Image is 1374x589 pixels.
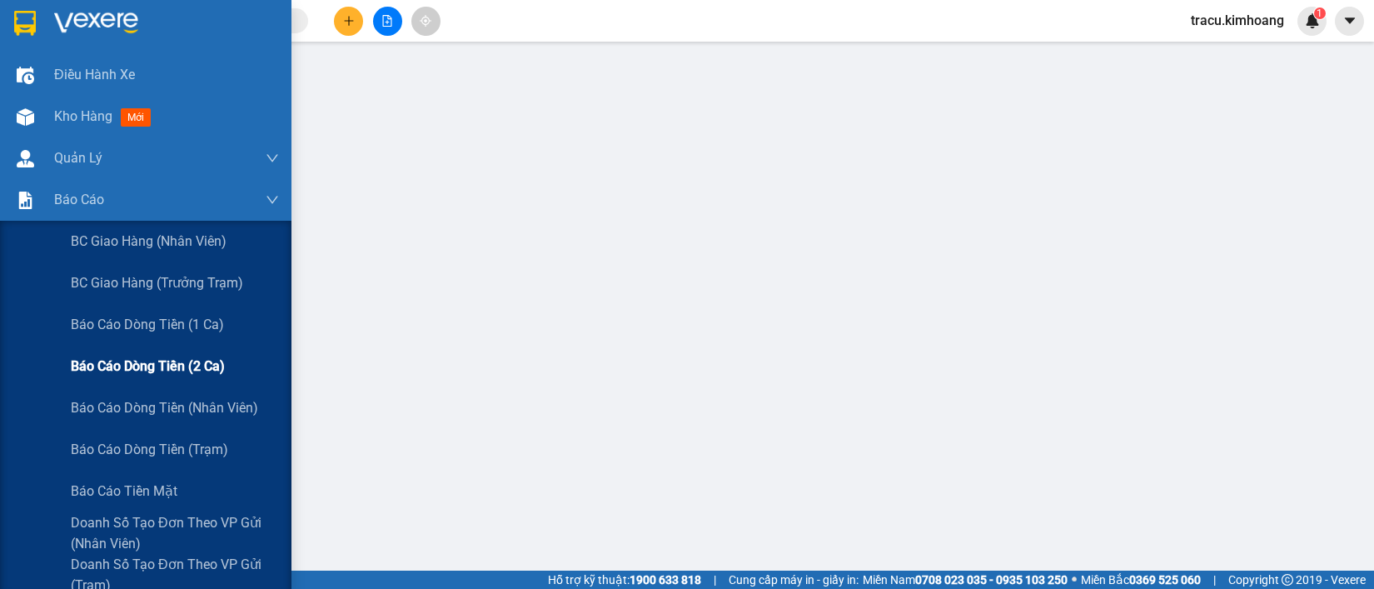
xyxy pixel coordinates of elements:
[1317,7,1322,19] span: 1
[863,571,1068,589] span: Miền Nam
[1282,574,1293,586] span: copyright
[266,193,279,207] span: down
[17,192,34,209] img: solution-icon
[1072,577,1077,583] span: ⚪️
[71,512,279,554] span: Doanh số tạo đơn theo VP gửi (nhân viên)
[17,150,34,167] img: warehouse-icon
[1335,7,1364,36] button: caret-down
[1177,10,1297,31] span: tracu.kimhoang
[411,7,441,36] button: aim
[714,571,716,589] span: |
[54,64,135,85] span: Điều hành xe
[266,152,279,165] span: down
[729,571,859,589] span: Cung cấp máy in - giấy in:
[71,272,243,293] span: BC giao hàng (trưởng trạm)
[54,147,102,168] span: Quản Lý
[1129,573,1201,587] strong: 0369 525 060
[373,7,402,36] button: file-add
[420,15,431,27] span: aim
[630,573,701,587] strong: 1900 633 818
[915,573,1068,587] strong: 0708 023 035 - 0935 103 250
[548,571,701,589] span: Hỗ trợ kỹ thuật:
[54,189,104,210] span: Báo cáo
[71,439,228,460] span: Báo cáo dòng tiền (trạm)
[343,15,355,27] span: plus
[17,108,34,126] img: warehouse-icon
[54,108,112,124] span: Kho hàng
[1314,7,1326,19] sup: 1
[17,67,34,84] img: warehouse-icon
[1342,13,1357,28] span: caret-down
[334,7,363,36] button: plus
[71,481,177,502] span: Báo cáo tiền mặt
[121,108,151,127] span: mới
[71,397,258,418] span: Báo cáo dòng tiền (nhân viên)
[71,356,225,377] span: Báo cáo dòng tiền (2 ca)
[1213,571,1216,589] span: |
[14,11,36,36] img: logo-vxr
[71,314,224,335] span: Báo cáo dòng tiền (1 ca)
[71,231,227,252] span: BC giao hàng (nhân viên)
[1081,571,1201,589] span: Miền Bắc
[1305,13,1320,28] img: icon-new-feature
[381,15,393,27] span: file-add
